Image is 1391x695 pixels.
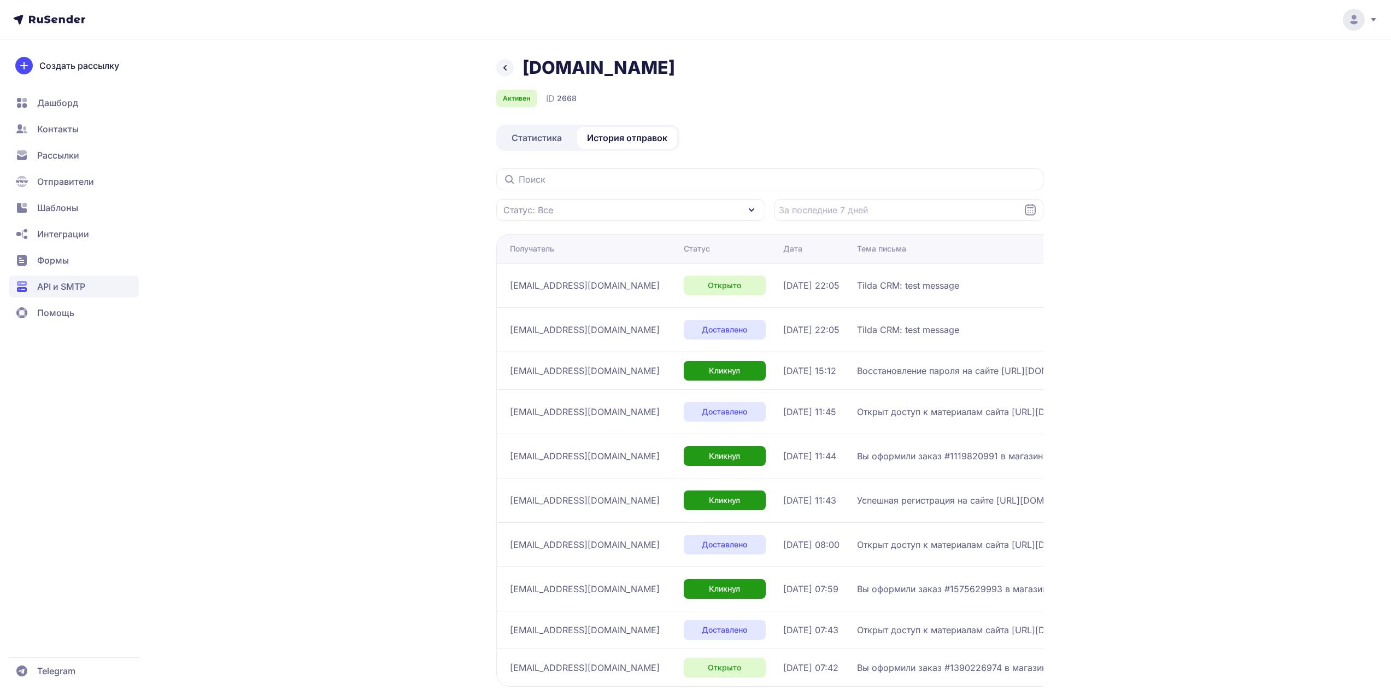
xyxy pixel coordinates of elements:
[39,59,119,72] span: Создать рассылку
[496,168,1043,190] input: Поиск
[783,279,840,292] span: [DATE] 22:05
[708,280,741,291] span: Открыто
[510,323,660,336] span: [EMAIL_ADDRESS][DOMAIN_NAME]
[783,661,838,674] span: [DATE] 07:42
[783,582,838,595] span: [DATE] 07:59
[37,280,85,293] span: API и SMTP
[510,582,660,595] span: [EMAIL_ADDRESS][DOMAIN_NAME]
[510,449,660,463] span: [EMAIL_ADDRESS][DOMAIN_NAME]
[783,494,836,507] span: [DATE] 11:43
[37,122,79,136] span: Контакты
[37,201,78,214] span: Шаблоны
[510,661,660,674] span: [EMAIL_ADDRESS][DOMAIN_NAME]
[857,538,1107,551] span: Открыт доступ к материалам сайта [URL][DOMAIN_NAME]
[857,405,1107,418] span: Открыт доступ к материалам сайта [URL][DOMAIN_NAME]
[783,449,836,463] span: [DATE] 11:44
[857,661,1130,674] span: Вы оформили заказ #1390226974 в магазине [URL][DOMAIN_NAME]
[37,254,69,267] span: Формы
[857,364,1097,377] span: Восстановление пароля на сайте [URL][DOMAIN_NAME]
[857,494,1092,507] span: Успешная регистрация на сайте [URL][DOMAIN_NAME]
[783,323,840,336] span: [DATE] 22:05
[37,664,75,678] span: Telegram
[709,495,740,506] span: Кликнул
[709,365,740,376] span: Кликнул
[510,279,660,292] span: [EMAIL_ADDRESS][DOMAIN_NAME]
[702,624,747,635] span: Доставлено
[783,405,836,418] span: [DATE] 11:45
[9,660,139,682] a: Telegram
[510,243,554,254] div: Получатель
[857,323,959,336] span: Tilda CRM: test message
[702,539,747,550] span: Доставлено
[709,451,740,462] span: Кликнул
[503,203,553,217] span: Статус: Все
[510,364,660,377] span: [EMAIL_ADDRESS][DOMAIN_NAME]
[37,149,79,162] span: Рассылки
[37,227,89,241] span: Интеграции
[37,175,94,188] span: Отправители
[857,449,1130,463] span: Вы оформили заказ #1119820991 в магазине [URL][DOMAIN_NAME]
[783,243,802,254] div: Дата
[37,96,78,109] span: Дашборд
[857,623,1107,636] span: Открыт доступ к материалам сайта [URL][DOMAIN_NAME]
[523,57,675,79] h1: [DOMAIN_NAME]
[702,324,747,335] span: Доставлено
[857,243,906,254] div: Тема письма
[512,131,562,144] span: Статистика
[857,582,1130,595] span: Вы оформили заказ #1575629993 в магазине [URL][DOMAIN_NAME]
[577,127,677,149] a: История отправок
[557,93,577,104] span: 2668
[783,623,838,636] span: [DATE] 07:43
[503,94,530,103] span: Активен
[510,623,660,636] span: [EMAIL_ADDRESS][DOMAIN_NAME]
[587,131,667,144] span: История отправок
[708,662,741,673] span: Открыто
[783,364,836,377] span: [DATE] 15:12
[702,406,747,417] span: Доставлено
[709,583,740,594] span: Кликнул
[774,199,1043,221] input: Datepicker input
[857,279,959,292] span: Tilda CRM: test message
[510,538,660,551] span: [EMAIL_ADDRESS][DOMAIN_NAME]
[510,405,660,418] span: [EMAIL_ADDRESS][DOMAIN_NAME]
[510,494,660,507] span: [EMAIL_ADDRESS][DOMAIN_NAME]
[37,306,74,319] span: Помощь
[684,243,710,254] div: Статус
[546,92,577,105] div: ID
[498,127,575,149] a: Статистика
[783,538,840,551] span: [DATE] 08:00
